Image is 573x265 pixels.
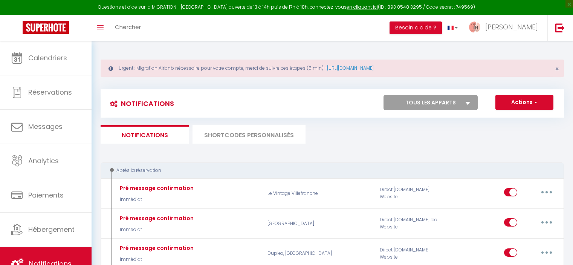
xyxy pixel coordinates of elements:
iframe: LiveChat chat widget [541,233,573,265]
div: Pré message confirmation [118,244,194,252]
p: Immédiat [118,256,194,263]
img: logout [555,23,565,32]
div: Pré message confirmation [118,214,194,222]
a: Chercher [109,15,147,41]
li: Notifications [101,125,189,144]
img: Super Booking [23,21,69,34]
a: ... [PERSON_NAME] [463,15,547,41]
span: Paiements [28,190,64,200]
span: Chercher [115,23,141,31]
p: Le Vintage Villefranche [263,182,375,204]
span: Réservations [28,87,72,97]
div: Après la réservation [108,167,548,174]
span: Messages [28,122,63,131]
button: Actions [495,95,553,110]
span: Calendriers [28,53,67,63]
button: Besoin d'aide ? [390,21,442,34]
button: Close [555,66,559,72]
span: × [555,64,559,74]
span: Hébergement [28,225,75,234]
p: Duplex, [GEOGRAPHIC_DATA] [263,243,375,265]
li: SHORTCODES PERSONNALISÉS [193,125,306,144]
p: Immédiat [118,226,194,233]
h3: Notifications [106,95,174,112]
p: [GEOGRAPHIC_DATA] [263,213,375,234]
div: Pré message confirmation [118,184,194,192]
div: Urgent : Migration Airbnb nécessaire pour votre compte, merci de suivre ces étapes (5 min) - [101,60,564,77]
img: ... [469,21,480,33]
span: [PERSON_NAME] [485,22,538,32]
a: en cliquant ici [347,4,378,10]
div: Direct [DOMAIN_NAME] Website [375,243,450,265]
a: [URL][DOMAIN_NAME] [327,65,374,71]
p: Immédiat [118,196,194,203]
div: Direct [DOMAIN_NAME] Ical Website [375,213,450,234]
div: Direct [DOMAIN_NAME] Website [375,182,450,204]
span: Analytics [28,156,59,165]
